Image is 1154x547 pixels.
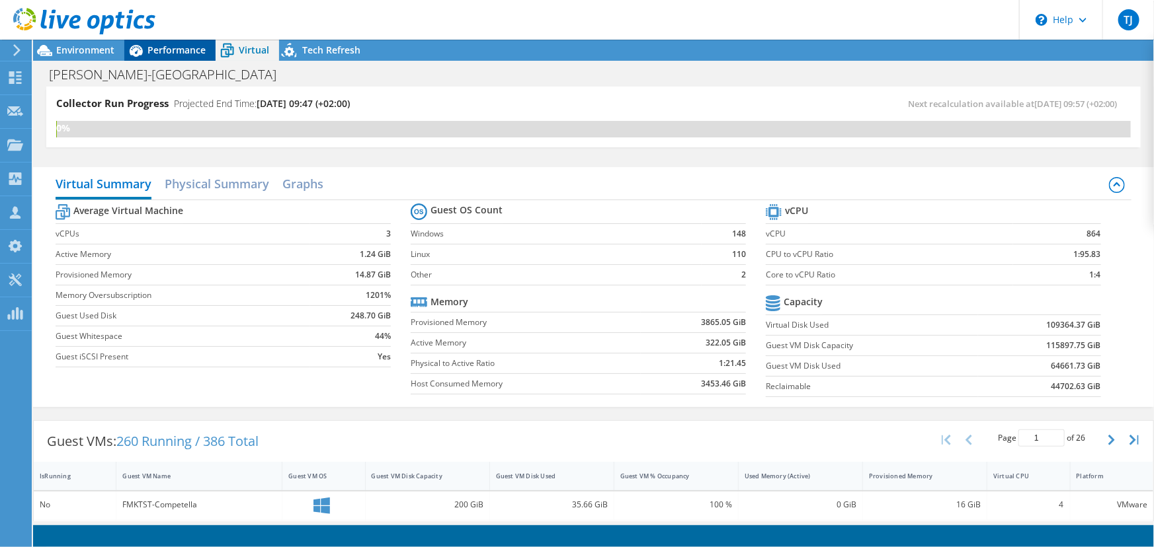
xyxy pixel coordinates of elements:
b: vCPU [785,204,808,217]
b: 2 [741,268,746,281]
div: 0 GiB [745,497,856,512]
input: jump to page [1018,429,1065,447]
b: 44% [375,330,391,343]
div: Guest VM Disk Capacity [372,472,468,480]
label: Physical to Active Ratio [411,357,641,370]
label: Guest iSCSI Present [56,350,310,363]
div: Guest VM OS [288,472,343,480]
h4: Projected End Time: [174,96,350,111]
div: Virtual CPU [993,472,1048,480]
label: Memory Oversubscription [56,289,310,302]
b: 14.87 GiB [355,268,391,281]
div: 35.66 GiB [496,497,608,512]
b: 322.05 GiB [706,336,746,349]
b: Yes [378,350,391,363]
span: 260 Running / 386 Total [116,432,259,450]
h2: Virtual Summary [56,170,151,200]
b: 864 [1087,227,1101,240]
b: 44702.63 GiB [1051,380,1101,393]
b: 248.70 GiB [350,309,391,322]
span: Environment [56,44,114,56]
b: 1:4 [1090,268,1101,281]
b: 148 [732,227,746,240]
b: Guest OS Count [431,203,503,217]
div: 200 GiB [372,497,483,512]
label: Guest Whitespace [56,330,310,343]
div: Platform [1077,472,1132,480]
b: 115897.75 GiB [1047,339,1101,352]
label: vCPU [766,227,1013,240]
span: Next recalculation available at [908,98,1124,110]
label: Active Memory [411,336,641,349]
h2: Graphs [282,170,323,197]
b: Capacity [784,295,823,309]
label: Provisioned Memory [411,316,641,329]
div: Guest VM Disk Used [496,472,592,480]
b: 110 [732,248,746,261]
div: Provisioned Memory [869,472,965,480]
span: TJ [1118,9,1139,30]
label: CPU to vCPU Ratio [766,248,1013,261]
label: Provisioned Memory [56,268,310,281]
h1: [PERSON_NAME]-[GEOGRAPHIC_DATA] [43,67,297,82]
b: Average Virtual Machine [73,204,183,217]
label: Core to vCPU Ratio [766,268,1013,281]
label: Host Consumed Memory [411,377,641,390]
span: Virtual [239,44,269,56]
label: Active Memory [56,248,310,261]
b: 3 [386,227,391,240]
div: 0% [56,121,57,135]
span: Page of [998,429,1085,447]
div: FMKTST-Competella [122,497,276,512]
label: Other [411,268,702,281]
span: [DATE] 09:47 (+02:00) [257,97,350,110]
span: 26 [1076,432,1085,443]
span: Performance [147,44,206,56]
div: 100 % [620,497,732,512]
b: 109364.37 GiB [1047,318,1101,332]
svg: \n [1036,14,1048,26]
div: Used Memory (Active) [745,472,841,480]
label: Linux [411,248,702,261]
label: Reclaimable [766,380,978,393]
div: IsRunning [40,472,94,480]
b: 3865.05 GiB [701,316,746,329]
b: 1:95.83 [1074,248,1101,261]
span: [DATE] 09:57 (+02:00) [1034,98,1118,110]
h2: Physical Summary [165,170,269,197]
b: 3453.46 GiB [701,377,746,390]
div: 16 GiB [869,497,981,512]
label: Guest VM Disk Capacity [766,339,978,352]
label: Guest VM Disk Used [766,359,978,373]
b: 1201% [366,289,391,302]
label: vCPUs [56,227,310,240]
div: VMware [1077,497,1147,512]
b: 1.24 GiB [360,248,391,261]
b: 64661.73 GiB [1051,359,1101,373]
div: Guest VM Name [122,472,260,480]
b: 1:21.45 [719,357,746,370]
b: Memory [431,295,468,309]
label: Guest Used Disk [56,309,310,322]
div: Guest VMs: [34,421,272,462]
label: Virtual Disk Used [766,318,978,332]
div: 4 [993,497,1063,512]
label: Windows [411,227,702,240]
span: Tech Refresh [302,44,360,56]
div: Guest VM % Occupancy [620,472,716,480]
div: No [40,497,110,512]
